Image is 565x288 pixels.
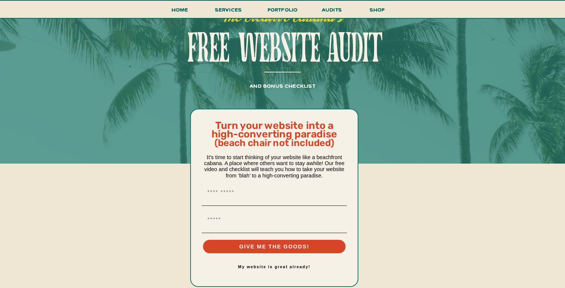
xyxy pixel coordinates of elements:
[212,120,337,140] span: Turn your website into a high-converting paradise
[177,10,390,29] h2: The Creative Cabana's
[168,5,191,19] a: Home
[321,5,343,18] a: audits
[214,137,334,148] span: (beach chair not included)
[203,155,346,179] div: I
[151,81,414,92] h1: and bonus checklist
[202,260,347,273] button: My website is great already!
[215,6,242,13] span: services
[204,155,344,179] span: t’s time to start thinking of your website like a beachfront cabana. A place where others want to...
[145,30,420,64] h2: free website audit
[265,5,300,19] a: portfolio
[359,5,395,18] a: shop
[203,240,346,253] button: GIVE ME THE GOODS!
[213,5,244,19] a: services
